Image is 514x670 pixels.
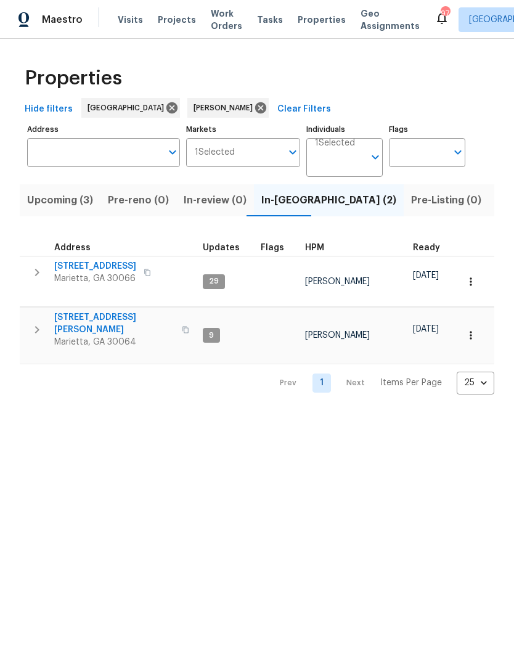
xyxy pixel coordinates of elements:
span: [PERSON_NAME] [305,277,370,286]
span: Maestro [42,14,83,26]
div: 97 [441,7,449,20]
label: Individuals [306,126,383,133]
span: [DATE] [413,271,439,280]
button: Clear Filters [272,98,336,121]
span: [GEOGRAPHIC_DATA] [88,102,169,114]
span: Ready [413,243,440,252]
span: Pre-reno (0) [108,192,169,209]
button: Open [449,144,467,161]
span: Updates [203,243,240,252]
span: Address [54,243,91,252]
button: Hide filters [20,98,78,121]
span: Marietta, GA 30064 [54,336,174,348]
span: Geo Assignments [361,7,420,32]
span: 1 Selected [195,147,235,158]
button: Open [164,144,181,161]
nav: Pagination Navigation [268,372,494,394]
div: [GEOGRAPHIC_DATA] [81,98,180,118]
span: Pre-Listing (0) [411,192,481,209]
span: 1 Selected [315,138,355,149]
span: In-review (0) [184,192,247,209]
span: Properties [298,14,346,26]
div: 25 [457,367,494,399]
div: [PERSON_NAME] [187,98,269,118]
span: Work Orders [211,7,242,32]
label: Markets [186,126,301,133]
span: 9 [204,330,219,341]
button: Open [284,144,301,161]
label: Flags [389,126,465,133]
span: [PERSON_NAME] [194,102,258,114]
span: [DATE] [413,325,439,333]
span: In-[GEOGRAPHIC_DATA] (2) [261,192,396,209]
span: Properties [25,72,122,84]
span: Tasks [257,15,283,24]
span: HPM [305,243,324,252]
span: Upcoming (3) [27,192,93,209]
span: 29 [204,276,224,287]
span: [STREET_ADDRESS] [54,260,136,272]
span: Flags [261,243,284,252]
label: Address [27,126,180,133]
span: Marietta, GA 30066 [54,272,136,285]
span: Projects [158,14,196,26]
span: Hide filters [25,102,73,117]
span: Clear Filters [277,102,331,117]
span: [PERSON_NAME] [305,331,370,340]
a: Goto page 1 [312,374,331,393]
div: Earliest renovation start date (first business day after COE or Checkout) [413,243,451,252]
button: Open [367,149,384,166]
p: Items Per Page [380,377,442,389]
span: [STREET_ADDRESS][PERSON_NAME] [54,311,174,336]
span: Visits [118,14,143,26]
